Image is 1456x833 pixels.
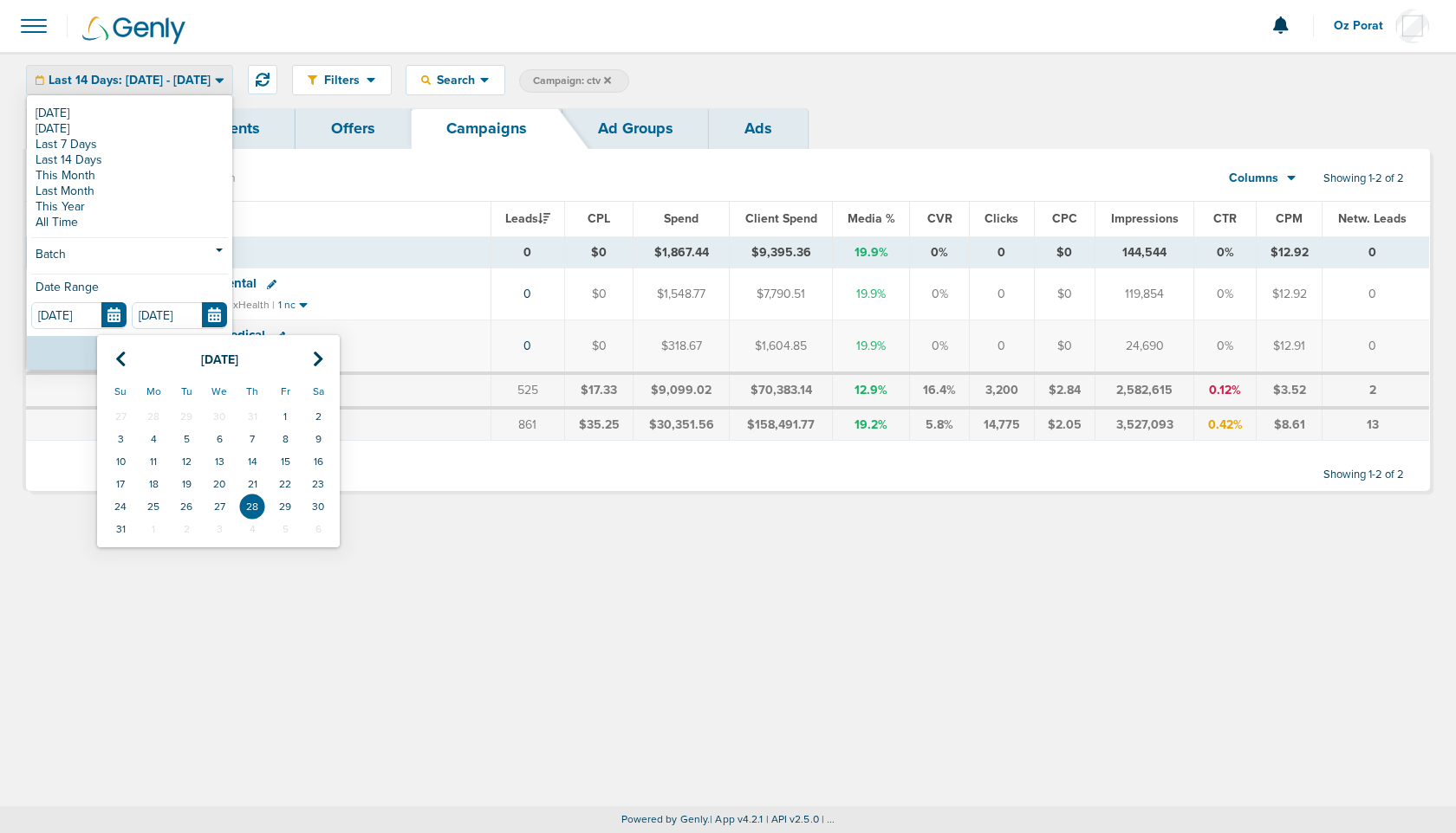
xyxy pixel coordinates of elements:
[203,473,236,495] td: 20
[104,518,137,540] td: 31
[170,405,203,428] td: 29
[269,378,302,405] th: Fr
[104,378,137,405] th: Su
[970,320,1034,373] td: 0
[1213,211,1237,226] span: CTR
[564,268,634,320] td: $0
[203,428,236,450] td: 6
[317,73,367,87] span: Filters
[302,473,335,495] td: 23
[31,199,228,215] a: This Year
[766,813,819,825] span: | API v2.5.0
[203,518,236,540] td: 3
[175,108,296,149] a: Clients
[909,236,970,268] td: 0%
[909,320,970,373] td: 0%
[833,236,909,268] td: 19.9%
[170,378,203,405] th: Tu
[236,473,269,495] td: 21
[278,299,296,312] small: 1 nc
[170,428,203,450] td: 5
[170,495,203,518] td: 26
[634,408,730,441] td: $30,351.56
[118,327,265,343] span: NexHealth - CTV Medical
[104,495,137,518] td: 24
[634,268,730,320] td: $1,548.77
[137,428,170,450] td: 4
[664,211,699,226] span: Spend
[564,408,634,441] td: $35.25
[269,518,302,540] td: 5
[1334,20,1395,32] span: Oz Porat
[236,428,269,450] td: 7
[833,320,909,373] td: 19.9%
[1194,373,1257,408] td: 0.12%
[49,74,211,87] span: Last 14 Days: [DATE] - [DATE]
[137,450,170,473] td: 11
[137,342,302,378] th: Select Month
[269,428,302,450] td: 8
[564,320,634,373] td: $0
[833,408,909,441] td: 19.2%
[1194,320,1257,373] td: 0%
[491,373,564,408] td: 525
[82,16,185,44] img: Genly
[203,405,236,428] td: 30
[909,268,970,320] td: 0%
[533,74,611,88] span: Campaign: ctv
[634,236,730,268] td: $1,867.44
[411,108,562,149] a: Campaigns
[1111,211,1179,226] span: Impressions
[302,518,335,540] td: 6
[1229,170,1278,187] span: Columns
[236,495,269,518] td: 28
[729,236,832,268] td: $9,395.36
[1052,211,1077,226] span: CPC
[970,408,1034,441] td: 14,775
[137,518,170,540] td: 1
[1257,408,1323,441] td: $8.61
[1323,468,1404,482] span: Showing 1-2 of 2
[822,813,835,825] span: | ...
[1323,268,1429,320] td: 0
[104,473,137,495] td: 17
[1095,236,1194,268] td: 144,544
[970,236,1034,268] td: 0
[1257,268,1323,320] td: $12.92
[729,408,832,441] td: $158,491.77
[31,281,228,302] div: Date Range
[1323,320,1429,373] td: 0
[562,108,709,149] a: Ad Groups
[31,215,228,230] a: All Time
[1194,408,1257,441] td: 0.42%
[137,495,170,518] td: 25
[236,518,269,540] td: 4
[302,450,335,473] td: 16
[833,268,909,320] td: 19.9%
[1257,320,1323,373] td: $12.91
[1323,373,1429,408] td: 2
[729,373,832,408] td: $70,383.14
[564,236,634,268] td: $0
[31,245,228,267] a: Batch
[909,408,970,441] td: 5.8%
[634,320,730,373] td: $318.67
[269,495,302,518] td: 29
[118,275,257,291] span: Nexhealth - CTV Dental
[31,152,228,168] a: Last 14 Days
[1323,171,1404,186] span: Showing 1-2 of 2
[104,450,137,473] td: 10
[1276,211,1303,226] span: CPM
[848,211,895,226] span: Media %
[296,108,411,149] a: Offers
[1257,236,1323,268] td: $12.92
[31,184,228,199] a: Last Month
[1257,373,1323,408] td: $3.52
[236,450,269,473] td: 14
[302,495,335,518] td: 30
[1338,211,1407,226] span: Netw. Leads
[1034,236,1095,268] td: $0
[137,473,170,495] td: 18
[104,428,137,450] td: 3
[1034,320,1095,373] td: $0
